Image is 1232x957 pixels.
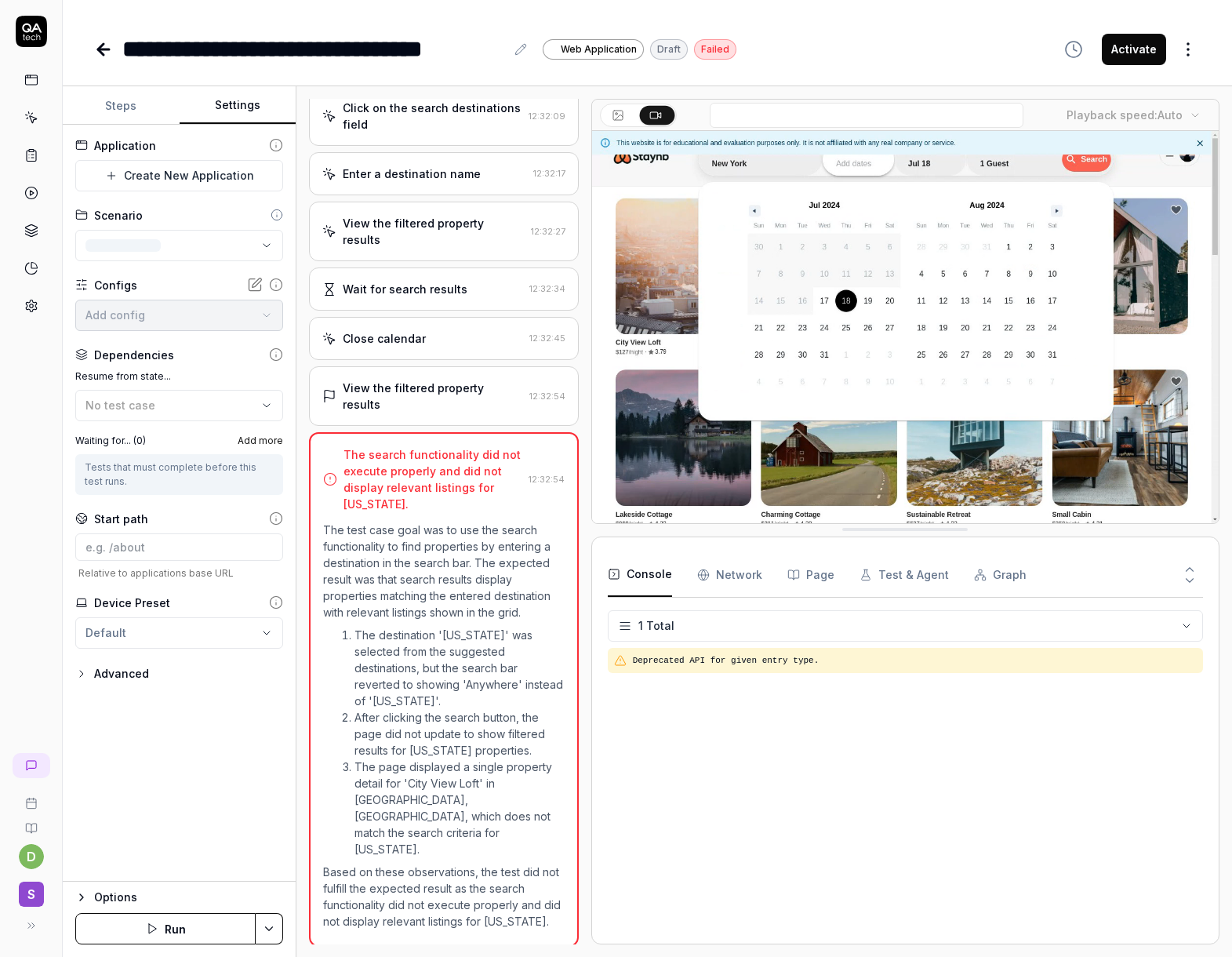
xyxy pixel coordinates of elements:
input: e.g. /about [75,533,283,561]
button: Test & Agent [859,553,949,597]
div: Wait for search results [343,281,467,297]
time: 12:32:34 [529,283,565,294]
button: Network [697,553,762,597]
button: No test case [75,390,283,421]
time: 12:32:54 [529,474,565,485]
button: Activate [1102,34,1166,65]
div: Click on the search destinations field [343,100,522,133]
div: Application [94,137,156,154]
div: Options [94,888,283,907]
span: Add more [238,434,283,448]
time: 12:32:54 [529,391,565,402]
a: Web Application [543,38,644,60]
li: The page displayed a single property detail for 'City View Loft' in [GEOGRAPHIC_DATA], [GEOGRAPHI... [354,759,564,857]
div: Close calendar [343,330,426,347]
a: Book a call with us [6,784,56,810]
button: Page [787,553,834,597]
button: Advanced [75,664,149,683]
button: Create New Application [75,160,283,191]
button: Steps [63,87,180,125]
div: Tests that must complete before this test runs. [85,460,274,489]
button: Options [75,888,283,907]
div: Draft [650,39,688,60]
button: d [19,844,44,869]
button: Default [75,617,283,649]
span: No test case [85,398,155,412]
button: Run [75,913,256,944]
li: The destination '[US_STATE]' was selected from the suggested destinations, but the search bar rev... [354,627,564,709]
p: The test case goal was to use the search functionality to find properties by entering a destinati... [323,522,564,620]
div: Configs [94,277,137,293]
div: View the filtered property results [343,215,524,248]
div: Start path [94,511,148,527]
a: Documentation [6,810,56,835]
span: Relative to applications base URL [75,567,283,579]
div: Failed [694,39,736,60]
label: Resume from state... [75,369,283,384]
button: S [6,869,56,910]
li: After clicking the search button, the page did not update to show filtered results for [US_STATE]... [354,709,564,759]
div: The search functionality did not execute properly and did not display relevant listings for [US_S... [343,446,522,512]
a: New conversation [13,753,50,778]
button: Settings [180,87,296,125]
div: Device Preset [94,595,170,611]
span: S [19,882,44,907]
div: Advanced [94,664,149,683]
div: View the filtered property results [343,380,522,413]
div: Default [85,624,126,641]
div: Scenario [94,207,143,224]
div: Enter a destination name [343,166,481,182]
button: View version history [1055,34,1092,65]
div: Dependencies [94,347,174,363]
pre: Deprecated API for given entry type. [633,654,1197,668]
button: Console [608,553,672,597]
label: Waiting for... ( 0 ) [75,434,146,448]
time: 12:32:45 [529,333,565,344]
button: Graph [974,553,1027,597]
span: Web Application [561,42,637,56]
time: 12:32:17 [533,168,565,179]
div: Playback speed: [1067,107,1183,123]
time: 12:32:27 [531,226,565,237]
p: Based on these observations, the test did not fulfill the expected result as the search functiona... [323,864,564,930]
time: 12:32:09 [529,111,565,122]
